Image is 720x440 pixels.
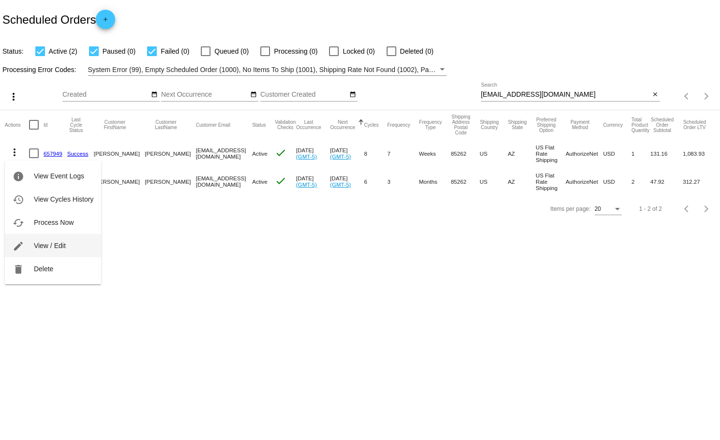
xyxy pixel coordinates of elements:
mat-icon: delete [13,264,24,275]
span: Delete [34,265,53,273]
span: View Cycles History [34,195,93,203]
mat-icon: history [13,194,24,205]
mat-icon: edit [13,240,24,252]
mat-icon: info [13,171,24,182]
mat-icon: cached [13,217,24,229]
span: View / Edit [34,242,66,249]
span: Process Now [34,219,74,226]
span: View Event Logs [34,172,84,180]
